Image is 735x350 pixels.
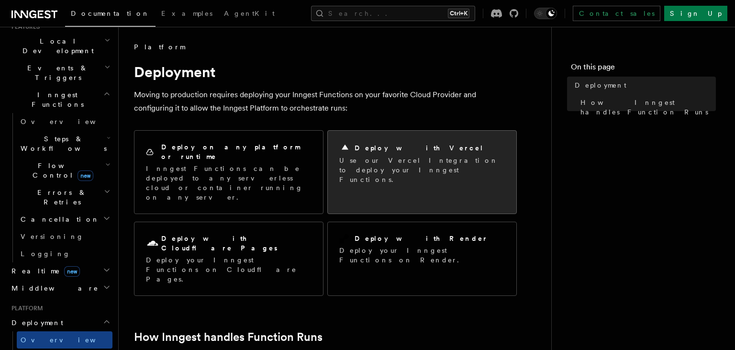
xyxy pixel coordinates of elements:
a: AgentKit [218,3,280,26]
p: Use our Vercel Integration to deploy your Inngest Functions. [339,156,505,184]
p: Inngest Functions can be deployed to any serverless cloud or container running on any server. [146,164,312,202]
h2: Deploy with Cloudflare Pages [161,234,312,253]
button: Toggle dark mode [534,8,557,19]
span: Local Development [8,36,104,56]
button: Middleware [8,280,112,297]
span: Errors & Retries [17,188,104,207]
a: Overview [17,331,112,349]
span: Middleware [8,283,99,293]
span: Versioning [21,233,84,240]
span: Steps & Workflows [17,134,107,153]
span: AgentKit [224,10,275,17]
button: Cancellation [17,211,112,228]
a: Logging [17,245,112,262]
span: Logging [21,250,70,258]
span: Realtime [8,266,80,276]
span: new [64,266,80,277]
span: Events & Triggers [8,63,104,82]
p: Deploy your Inngest Functions on Render. [339,246,505,265]
span: Inngest Functions [8,90,103,109]
span: Features [8,23,40,31]
button: Flow Controlnew [17,157,112,184]
a: Documentation [65,3,156,27]
h1: Deployment [134,63,517,80]
span: Documentation [71,10,150,17]
button: Events & Triggers [8,59,112,86]
a: Examples [156,3,218,26]
span: Overview [21,118,119,125]
h2: Deploy on any platform or runtime [161,142,312,161]
a: How Inngest handles Function Runs [134,330,323,344]
button: Inngest Functions [8,86,112,113]
span: Deployment [8,318,63,327]
button: Search...Ctrl+K [311,6,475,21]
button: Local Development [8,33,112,59]
h2: Deploy with Vercel [355,143,484,153]
span: Flow Control [17,161,105,180]
span: new [78,170,93,181]
a: Deploy with VercelUse our Vercel Integration to deploy your Inngest Functions. [327,130,517,214]
a: Deploy with RenderDeploy your Inngest Functions on Render. [327,222,517,296]
a: Sign Up [664,6,727,21]
button: Realtimenew [8,262,112,280]
a: Deploy on any platform or runtimeInngest Functions can be deployed to any serverless cloud or con... [134,130,323,214]
p: Moving to production requires deploying your Inngest Functions on your favorite Cloud Provider an... [134,88,517,115]
h2: Deploy with Render [355,234,488,243]
button: Deployment [8,314,112,331]
span: How Inngest handles Function Runs [580,98,716,117]
span: Overview [21,336,119,344]
a: Deployment [571,77,716,94]
a: Versioning [17,228,112,245]
span: Platform [8,305,43,312]
a: Overview [17,113,112,130]
button: Errors & Retries [17,184,112,211]
button: Steps & Workflows [17,130,112,157]
span: Cancellation [17,215,100,224]
div: Inngest Functions [8,113,112,262]
span: Deployment [575,80,626,90]
a: Contact sales [573,6,660,21]
kbd: Ctrl+K [448,9,469,18]
p: Deploy your Inngest Functions on Cloudflare Pages. [146,255,312,284]
span: Examples [161,10,212,17]
span: Platform [134,42,185,52]
h4: On this page [571,61,716,77]
svg: Cloudflare [146,237,159,250]
a: How Inngest handles Function Runs [577,94,716,121]
a: Deploy with Cloudflare PagesDeploy your Inngest Functions on Cloudflare Pages. [134,222,323,296]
